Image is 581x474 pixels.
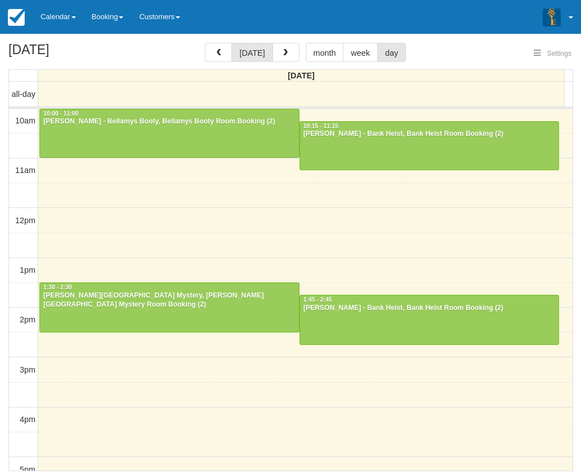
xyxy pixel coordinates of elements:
span: 10:00 - 11:00 [43,110,78,117]
div: [PERSON_NAME] - Bellamys Booty, Bellamys Booty Room Booking (2) [43,117,296,126]
a: 10:15 - 11:15[PERSON_NAME] - Bank Heist, Bank Heist Room Booking (2) [300,121,560,171]
h2: [DATE] [8,43,151,64]
span: 4pm [20,415,35,424]
div: [PERSON_NAME] - Bank Heist, Bank Heist Room Booking (2) [303,130,556,139]
span: 5pm [20,465,35,474]
span: all-day [12,90,35,99]
a: 1:45 - 2:45[PERSON_NAME] - Bank Heist, Bank Heist Room Booking (2) [300,295,560,344]
button: month [306,43,344,62]
span: 10:15 - 11:15 [303,123,338,129]
span: Settings [547,50,571,57]
span: 1:45 - 2:45 [303,296,332,303]
span: 1:30 - 2:30 [43,284,72,290]
button: week [343,43,378,62]
div: [PERSON_NAME][GEOGRAPHIC_DATA] Mystery, [PERSON_NAME][GEOGRAPHIC_DATA] Mystery Room Booking (2) [43,291,296,309]
a: 10:00 - 11:00[PERSON_NAME] - Bellamys Booty, Bellamys Booty Room Booking (2) [39,109,300,158]
span: 1pm [20,265,35,274]
button: Settings [527,46,578,62]
div: [PERSON_NAME] - Bank Heist, Bank Heist Room Booking (2) [303,304,556,313]
img: checkfront-main-nav-mini-logo.png [8,9,25,26]
span: 12pm [15,216,35,225]
a: 1:30 - 2:30[PERSON_NAME][GEOGRAPHIC_DATA] Mystery, [PERSON_NAME][GEOGRAPHIC_DATA] Mystery Room Bo... [39,282,300,332]
span: 3pm [20,365,35,374]
span: 2pm [20,315,35,324]
button: [DATE] [231,43,272,62]
span: 11am [15,166,35,175]
span: 10am [15,116,35,125]
img: A3 [543,8,561,26]
button: day [377,43,406,62]
span: [DATE] [288,71,315,80]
